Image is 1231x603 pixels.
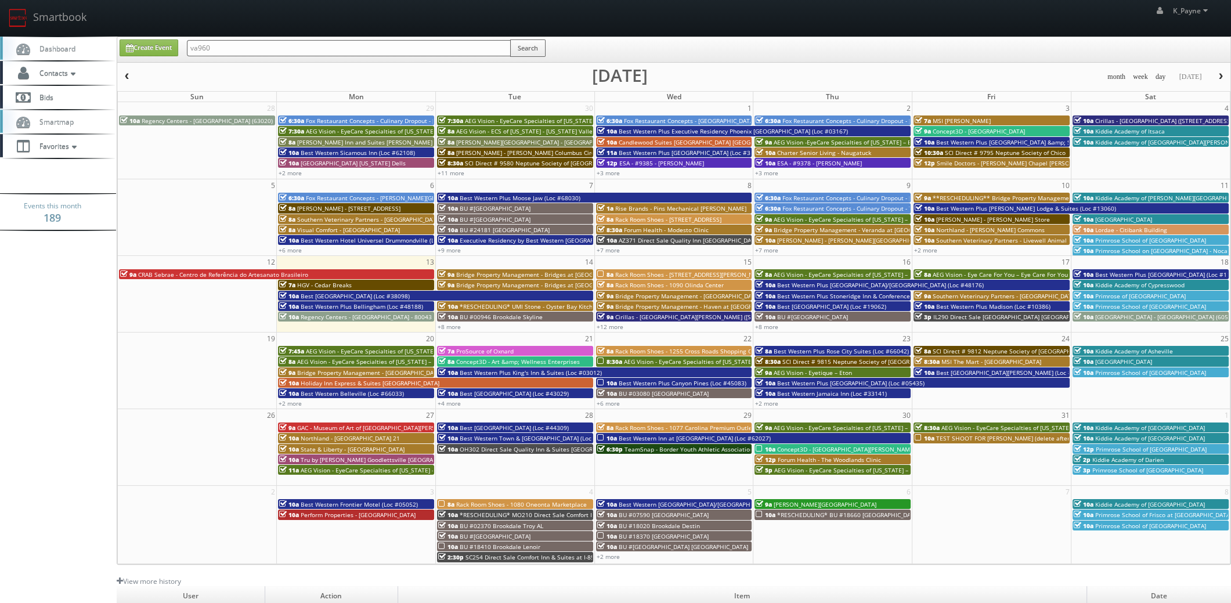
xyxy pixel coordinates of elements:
[301,379,439,387] span: Holiday Inn Express & Suites [GEOGRAPHIC_DATA]
[597,399,620,407] a: +6 more
[456,281,632,289] span: Bridge Property Management - Bridges at [GEOGRAPHIC_DATA]
[915,313,932,321] span: 3p
[297,138,432,146] span: [PERSON_NAME] Inn and Suites [PERSON_NAME]
[438,434,458,442] span: 10a
[756,281,775,289] span: 10a
[915,369,934,377] span: 10a
[279,127,304,135] span: 7:30a
[34,141,80,151] span: Favorites
[279,358,295,366] span: 8a
[438,347,454,355] span: 7a
[456,270,632,279] span: Bridge Property Management - Bridges at [GEOGRAPHIC_DATA]
[279,500,299,508] span: 10a
[756,466,772,474] span: 5p
[279,369,295,377] span: 9a
[1095,127,1165,135] span: Kiddie Academy of Itsaca
[1074,292,1093,300] span: 10a
[777,159,862,167] span: ESA - #9378 - [PERSON_NAME]
[774,138,966,146] span: AEG Vision -EyeCare Specialties of [US_STATE] – Eyes On Sammamish
[438,500,454,508] span: 8a
[756,236,775,244] span: 10a
[120,39,178,56] a: Create Event
[297,215,441,223] span: Southern Veterinary Partners - [GEOGRAPHIC_DATA]
[941,358,1041,366] span: MSI The Mart - [GEOGRAPHIC_DATA]
[1074,358,1093,366] span: 10a
[597,424,613,432] span: 8a
[936,138,1122,146] span: Best Western Plus [GEOGRAPHIC_DATA] &amp; Suites (Loc #44475)
[279,389,299,398] span: 10a
[279,169,302,177] a: +2 more
[756,456,776,464] span: 12p
[782,204,928,212] span: Fox Restaurant Concepts - Culinary Dropout - Tempe
[619,379,746,387] span: Best Western Plus Canyon Pines (Loc #45083)
[438,323,461,331] a: +8 more
[438,399,461,407] a: +4 more
[915,424,940,432] span: 8:30a
[438,215,458,223] span: 10a
[615,347,767,355] span: Rack Room Shoes - 1255 Cross Roads Shopping Center
[279,445,299,453] span: 10a
[624,358,857,366] span: AEG Vision - EyeCare Specialties of [US_STATE] – Eyeworks of San Mateo Optometry
[1074,466,1091,474] span: 3p
[460,194,580,202] span: Best Western Plus Moose Jaw (Loc #68030)
[756,215,772,223] span: 9a
[619,434,771,442] span: Best Western Inn at [GEOGRAPHIC_DATA] (Loc #62027)
[465,159,627,167] span: SCI Direct # 9580 Neptune Society of [GEOGRAPHIC_DATA]
[597,358,622,366] span: 8:30a
[774,369,852,377] span: AEG Vision - Eyetique – Eton
[915,215,934,223] span: 10a
[438,204,458,212] span: 10a
[1092,456,1164,464] span: Kiddie Academy of Darien
[597,270,613,279] span: 8a
[619,159,704,167] span: ESA - #9385 - [PERSON_NAME]
[438,302,458,310] span: 10a
[619,149,766,157] span: Best Western Plus [GEOGRAPHIC_DATA] (Loc #35038)
[597,117,622,125] span: 6:30a
[279,149,299,157] span: 10a
[460,369,602,377] span: Best Western Plus King's Inn & Suites (Loc #03012)
[279,215,295,223] span: 8a
[1092,466,1203,474] span: Primrose School of [GEOGRAPHIC_DATA]
[510,39,546,57] button: Search
[279,424,295,432] span: 9a
[438,281,454,289] span: 9a
[933,347,1095,355] span: SCI Direct # 9812 Neptune Society of [GEOGRAPHIC_DATA]
[1074,313,1093,321] span: 10a
[120,117,140,125] span: 10a
[460,434,616,442] span: Best Western Town & [GEOGRAPHIC_DATA] (Loc #05423)
[1074,127,1093,135] span: 10a
[1095,434,1205,442] span: Kiddie Academy of [GEOGRAPHIC_DATA]
[597,226,622,234] span: 8:30a
[460,424,569,432] span: Best [GEOGRAPHIC_DATA] (Loc #44309)
[597,302,613,310] span: 9a
[1095,424,1205,432] span: Kiddie Academy of [GEOGRAPHIC_DATA]
[120,270,136,279] span: 9a
[756,347,772,355] span: 8a
[306,194,483,202] span: Fox Restaurant Concepts - [PERSON_NAME][GEOGRAPHIC_DATA]
[456,127,641,135] span: AEG Vision - ECS of [US_STATE] - [US_STATE] Valley Family Eye Care
[297,358,504,366] span: AEG Vision - EyeCare Specialties of [US_STATE] – Family Vision Care Center
[756,149,775,157] span: 10a
[936,434,1185,442] span: TEST SHOOT FOR [PERSON_NAME] (delete after confirming Smartbook is working for her)
[1103,70,1129,84] button: month
[1074,194,1093,202] span: 10a
[1095,281,1185,289] span: Kiddie Academy of Cypresswood
[597,500,617,508] span: 10a
[1095,215,1152,223] span: [GEOGRAPHIC_DATA]
[915,159,935,167] span: 12p
[619,138,789,146] span: Candlewood Suites [GEOGRAPHIC_DATA] [GEOGRAPHIC_DATA]
[597,236,617,244] span: 10a
[138,270,308,279] span: CRAB Sebrae - Centro de Referência do Artesanato Brasileiro
[782,358,945,366] span: SCI Direct # 9815 Neptune Society of [GEOGRAPHIC_DATA]
[438,424,458,432] span: 10a
[1074,347,1093,355] span: 10a
[1074,456,1091,464] span: 2p
[624,445,753,453] span: TeamSnap - Border Youth Athletic Association
[774,466,984,474] span: AEG Vision - EyeCare Specialties of [US_STATE] – Marin Eye Care Optometry
[756,369,772,377] span: 9a
[460,313,543,321] span: BU #00946 Brookdale Skyline
[1095,292,1186,300] span: Primrose of [GEOGRAPHIC_DATA]
[1074,215,1093,223] span: 10a
[142,117,273,125] span: Regency Centers - [GEOGRAPHIC_DATA] (63020)
[279,194,304,202] span: 6:30a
